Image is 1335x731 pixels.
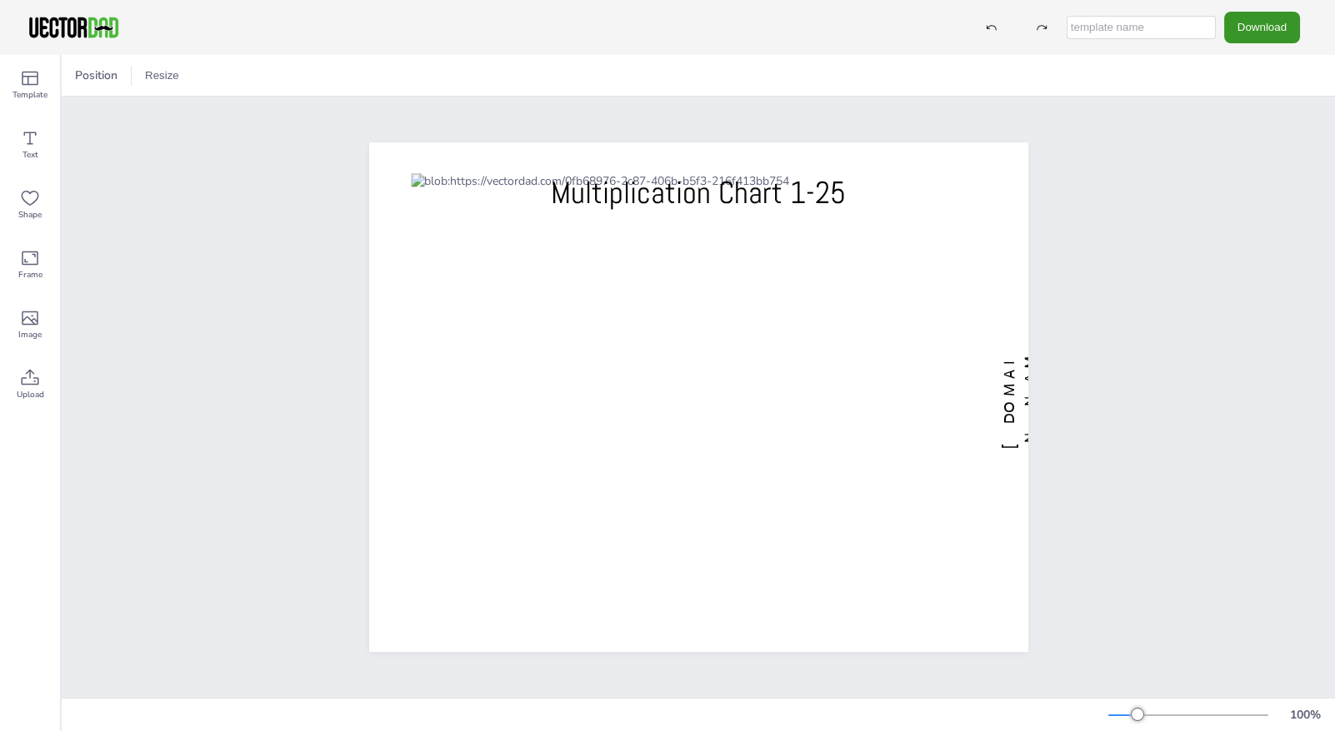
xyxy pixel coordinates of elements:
[999,346,1059,449] span: [DOMAIN_NAME]
[551,173,846,212] span: Multiplication Chart 1-25
[12,88,47,102] span: Template
[138,62,186,89] button: Resize
[22,148,38,162] span: Text
[72,67,121,83] span: Position
[1224,12,1300,42] button: Download
[17,388,44,401] span: Upload
[18,208,42,221] span: Shape
[18,268,42,281] span: Frame
[27,15,121,40] img: VectorDad-1.png
[1285,707,1325,723] div: 100 %
[1067,16,1216,39] input: template name
[18,328,42,341] span: Image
